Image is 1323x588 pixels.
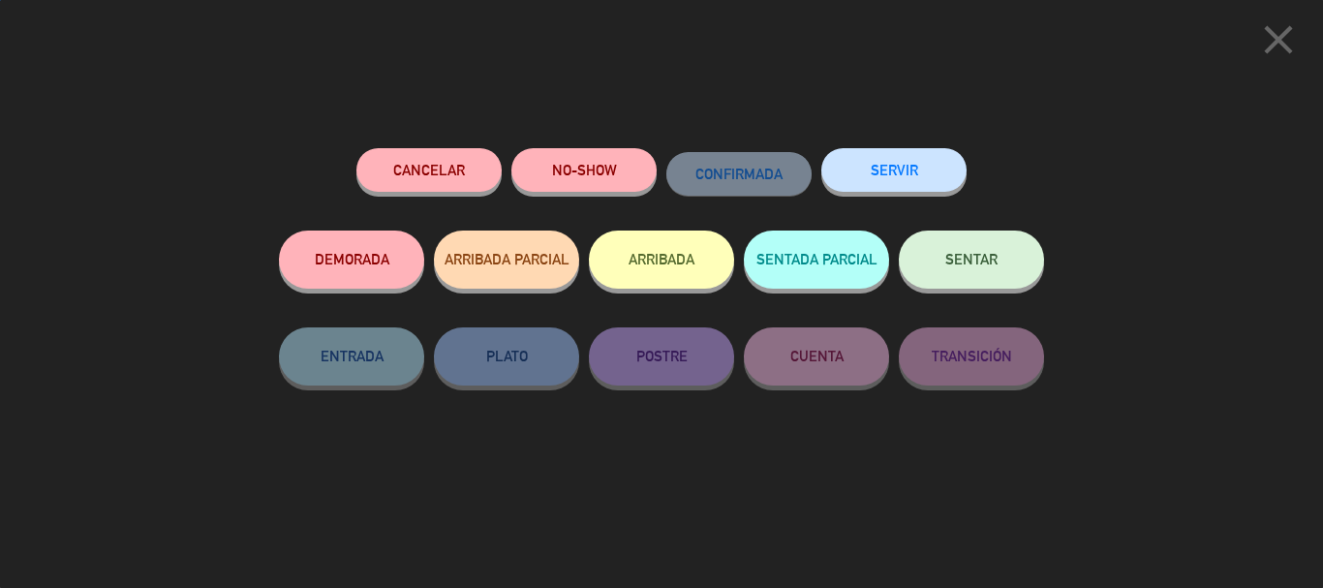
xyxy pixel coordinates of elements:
[279,327,424,386] button: ENTRADA
[589,327,734,386] button: POSTRE
[589,231,734,289] button: ARRIBADA
[821,148,967,192] button: SERVIR
[744,327,889,386] button: CUENTA
[279,231,424,289] button: DEMORADA
[899,327,1044,386] button: TRANSICIÓN
[511,148,657,192] button: NO-SHOW
[434,327,579,386] button: PLATO
[434,231,579,289] button: ARRIBADA PARCIAL
[945,251,998,267] span: SENTAR
[1254,15,1303,64] i: close
[695,166,783,182] span: CONFIRMADA
[899,231,1044,289] button: SENTAR
[666,152,812,196] button: CONFIRMADA
[356,148,502,192] button: Cancelar
[1248,15,1308,72] button: close
[445,251,569,267] span: ARRIBADA PARCIAL
[744,231,889,289] button: SENTADA PARCIAL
